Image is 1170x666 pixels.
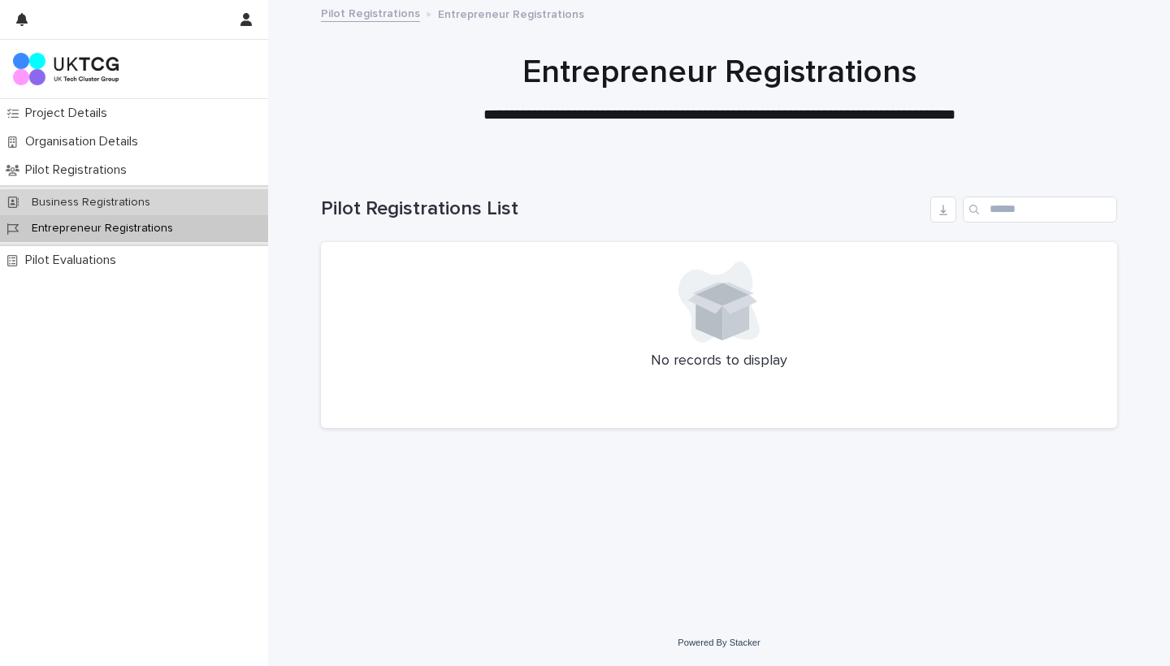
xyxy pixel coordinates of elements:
[340,352,1098,370] p: No records to display
[321,3,420,22] a: Pilot Registrations
[321,197,924,221] h1: Pilot Registrations List
[19,162,140,178] p: Pilot Registrations
[438,4,584,22] p: Entrepreneur Registrations
[19,253,129,268] p: Pilot Evaluations
[321,53,1117,92] h1: Entrepreneur Registrations
[19,134,151,149] p: Organisation Details
[19,222,186,236] p: Entrepreneur Registrations
[19,196,163,210] p: Business Registrations
[13,53,119,85] img: 2xblf3AaSCoQZMnIOkXG
[19,106,120,121] p: Project Details
[678,638,760,647] a: Powered By Stacker
[963,197,1117,223] input: Search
